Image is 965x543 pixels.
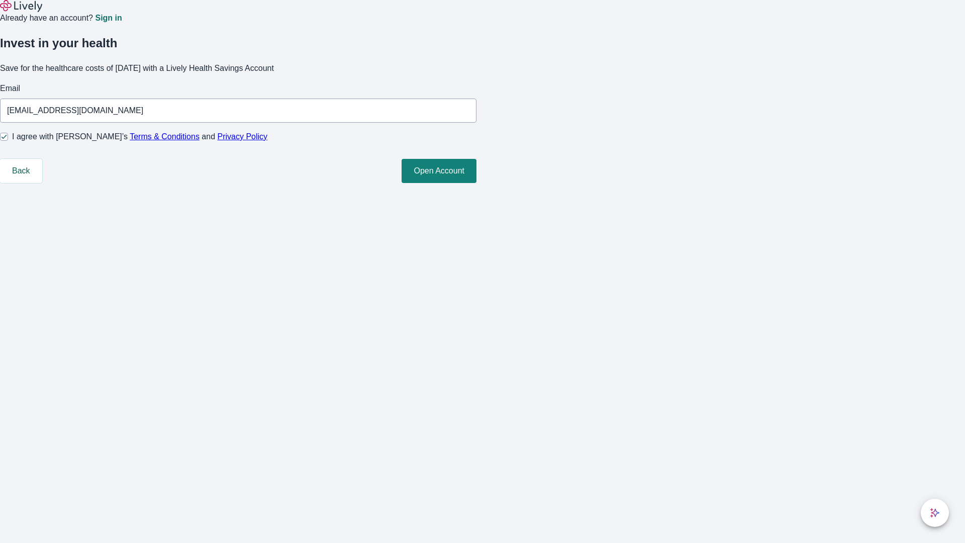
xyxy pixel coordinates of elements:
button: chat [921,499,949,527]
a: Sign in [95,14,122,22]
a: Privacy Policy [218,132,268,141]
svg: Lively AI Assistant [930,508,940,518]
a: Terms & Conditions [130,132,200,141]
span: I agree with [PERSON_NAME]’s and [12,131,267,143]
button: Open Account [402,159,476,183]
